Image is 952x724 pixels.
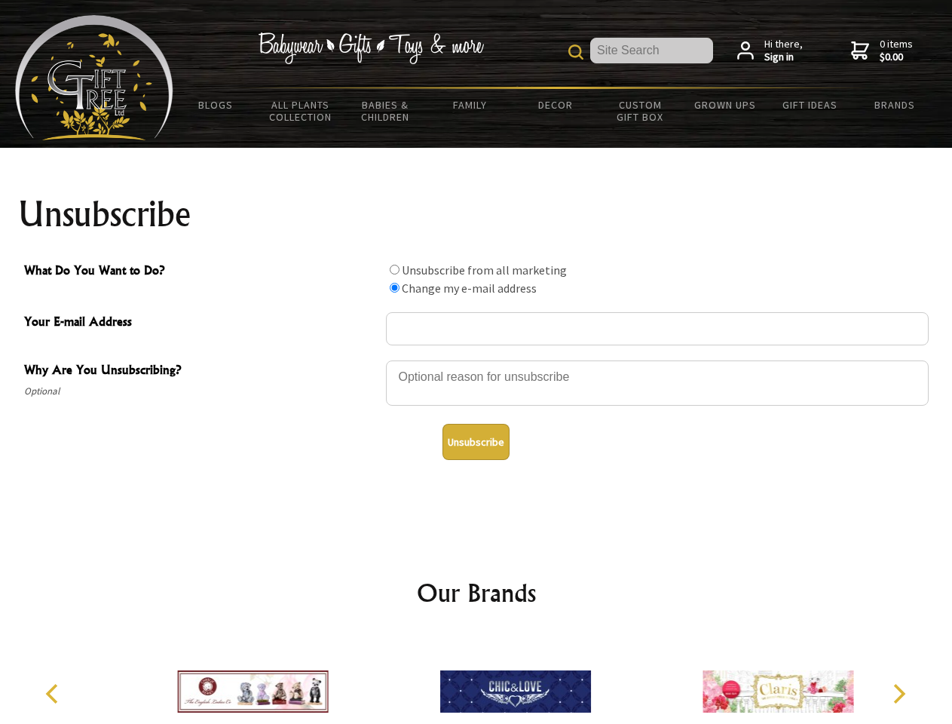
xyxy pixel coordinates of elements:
a: BLOGS [173,89,259,121]
input: What Do You Want to Do? [390,265,399,275]
a: Decor [513,89,598,121]
a: Gift Ideas [767,89,853,121]
strong: Sign in [764,51,803,64]
a: Custom Gift Box [598,89,683,133]
span: What Do You Want to Do? [24,261,378,283]
img: Babyware - Gifts - Toys and more... [15,15,173,140]
button: Unsubscribe [442,424,510,460]
input: What Do You Want to Do? [390,283,399,293]
a: Grown Ups [682,89,767,121]
a: Hi there,Sign in [737,38,803,64]
button: Previous [38,677,71,710]
span: Hi there, [764,38,803,64]
label: Unsubscribe from all marketing [402,262,567,278]
input: Your E-mail Address [386,312,929,345]
input: Site Search [590,38,713,63]
a: Babies & Children [343,89,428,133]
span: Optional [24,382,378,400]
img: product search [568,44,583,60]
span: Why Are You Unsubscribing? [24,360,378,382]
h2: Our Brands [30,575,923,611]
h1: Unsubscribe [18,196,935,232]
label: Change my e-mail address [402,281,537,296]
button: Next [882,677,915,710]
a: Brands [853,89,938,121]
span: Your E-mail Address [24,312,378,334]
img: Babywear - Gifts - Toys & more [258,32,484,64]
a: 0 items$0.00 [851,38,913,64]
strong: $0.00 [880,51,913,64]
a: Family [428,89,513,121]
textarea: Why Are You Unsubscribing? [386,360,929,406]
span: 0 items [880,37,913,64]
a: All Plants Collection [259,89,344,133]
